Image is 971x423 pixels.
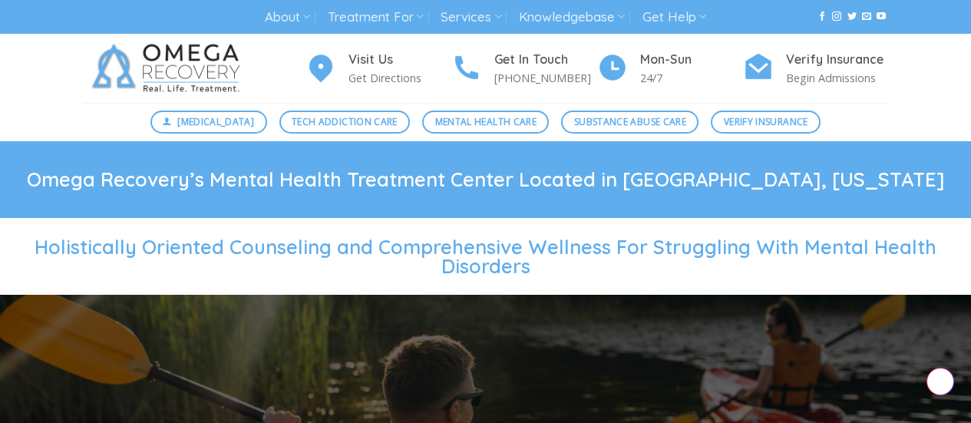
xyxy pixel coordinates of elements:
[306,50,451,88] a: Visit Us Get Directions
[83,34,256,103] img: Omega Recovery
[441,3,501,31] a: Services
[786,69,889,87] p: Begin Admissions
[435,114,537,129] span: Mental Health Care
[265,3,310,31] a: About
[711,111,821,134] a: Verify Insurance
[279,111,411,134] a: Tech Addiction Care
[494,69,597,87] p: [PHONE_NUMBER]
[786,50,889,70] h4: Verify Insurance
[519,3,625,31] a: Knowledgebase
[832,12,841,22] a: Follow on Instagram
[574,114,686,129] span: Substance Abuse Care
[561,111,699,134] a: Substance Abuse Care
[862,12,871,22] a: Send us an email
[177,114,254,129] span: [MEDICAL_DATA]
[640,50,743,70] h4: Mon-Sun
[847,12,857,22] a: Follow on Twitter
[422,111,549,134] a: Mental Health Care
[348,50,451,70] h4: Visit Us
[150,111,267,134] a: [MEDICAL_DATA]
[348,69,451,87] p: Get Directions
[494,50,597,70] h4: Get In Touch
[877,12,886,22] a: Follow on YouTube
[642,3,706,31] a: Get Help
[35,235,936,278] span: Holistically Oriented Counseling and Comprehensive Wellness For Struggling With Mental Health Dis...
[292,114,398,129] span: Tech Addiction Care
[328,3,424,31] a: Treatment For
[817,12,827,22] a: Follow on Facebook
[724,114,808,129] span: Verify Insurance
[743,50,889,88] a: Verify Insurance Begin Admissions
[640,69,743,87] p: 24/7
[451,50,597,88] a: Get In Touch [PHONE_NUMBER]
